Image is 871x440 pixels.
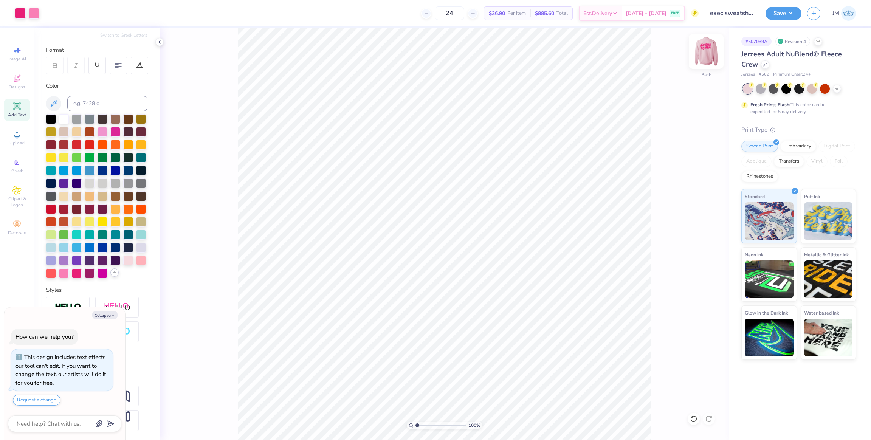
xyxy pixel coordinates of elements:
img: John Michael Binayas [841,6,856,21]
span: Glow in the Dark Ink [745,309,788,317]
img: Neon Ink [745,260,794,298]
span: Jerzees Adult NuBlend® Fleece Crew [741,50,842,69]
div: Applique [741,156,772,167]
div: Print Type [741,125,856,134]
button: Save [766,7,801,20]
div: Screen Print [741,141,778,152]
div: Foil [830,156,848,167]
span: $885.60 [535,9,554,17]
span: Decorate [8,230,26,236]
div: Vinyl [806,156,828,167]
span: Metallic & Glitter Ink [804,251,849,259]
div: Styles [46,286,147,294]
span: Jerzees [741,71,755,78]
img: Glow in the Dark Ink [745,319,794,356]
input: – – [435,6,464,20]
span: Minimum Order: 24 + [773,71,811,78]
button: Request a change [13,395,60,406]
img: Stroke [55,303,81,311]
span: Water based Ink [804,309,839,317]
img: Standard [745,202,794,240]
a: JM [832,6,856,21]
span: Est. Delivery [583,9,612,17]
div: Embroidery [780,141,816,152]
span: JM [832,9,839,18]
div: Format [46,46,148,54]
span: Per Item [507,9,526,17]
button: Collapse [92,311,118,319]
img: Shadow [104,302,130,312]
span: Puff Ink [804,192,820,200]
span: # 562 [759,71,769,78]
span: Image AI [8,56,26,62]
span: Total [556,9,568,17]
span: Standard [745,192,765,200]
div: Transfers [774,156,804,167]
input: Untitled Design [704,6,760,21]
img: Water based Ink [804,319,853,356]
span: FREE [671,11,679,16]
span: Clipart & logos [4,196,30,208]
input: e.g. 7428 c [67,96,147,111]
span: Add Text [8,112,26,118]
strong: Fresh Prints Flash: [750,102,790,108]
div: This color can be expedited for 5 day delivery. [750,101,843,115]
span: [DATE] - [DATE] [626,9,666,17]
span: Neon Ink [745,251,763,259]
div: Back [701,71,711,78]
div: This design includes text effects our tool can't edit. If you want to change the text, our artist... [15,353,106,387]
span: $36.90 [489,9,505,17]
div: # 507039A [741,37,772,46]
span: Upload [9,140,25,146]
div: Color [46,82,147,90]
div: Revision 4 [775,37,810,46]
button: Switch to Greek Letters [100,32,147,38]
div: How can we help you? [15,333,74,341]
div: Rhinestones [741,171,778,182]
span: 100 % [468,422,480,429]
img: Back [691,36,721,67]
img: Metallic & Glitter Ink [804,260,853,298]
span: Greek [11,168,23,174]
div: Digital Print [818,141,855,152]
span: Designs [9,84,25,90]
img: Puff Ink [804,202,853,240]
